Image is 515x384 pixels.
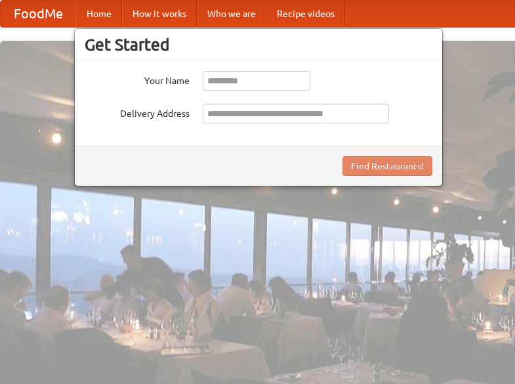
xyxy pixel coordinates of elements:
[76,1,122,27] a: Home
[122,1,197,27] a: How it works
[85,71,190,87] label: Your Name
[342,156,432,176] button: Find Restaurants!
[85,35,432,54] h3: Get Started
[266,1,345,27] a: Recipe videos
[85,104,190,120] label: Delivery Address
[197,1,266,27] a: Who we are
[1,1,76,27] a: FoodMe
